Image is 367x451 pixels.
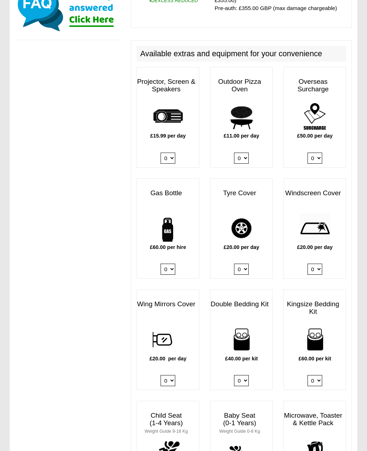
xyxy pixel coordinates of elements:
[299,213,330,244] img: windscreen.png
[284,75,346,97] h3: Overseas Surcharge
[210,408,272,438] h3: Baby Seat (0-1 Years)
[137,297,199,312] h3: Wing Mirrors Cover
[224,244,259,250] b: £20.00 per day
[153,324,183,355] img: wing.png
[284,186,346,201] h3: Windscreen Cover
[284,408,346,431] h3: Microwave, Toaster & Kettle Pack
[226,101,257,132] img: pizza.png
[153,213,183,244] img: gas-bottle.png
[225,356,258,361] b: £40.00 per kit
[153,101,183,132] img: projector.png
[137,46,346,62] h2: Available extras and equipment for your convenience
[210,186,272,201] h3: Tyre Cover
[137,408,199,438] h3: Child Seat (1-4 Years)
[297,133,333,139] b: £50.00 per day
[226,324,257,355] img: bedding-for-two.png
[137,186,199,201] h3: Gas Bottle
[150,244,186,250] b: £60.00 per hire
[210,75,272,97] h3: Outdoor Pizza Oven
[299,324,330,355] img: bedding-for-two.png
[149,356,186,361] b: £20.00 per day
[210,297,272,312] h3: Double Bedding Kit
[226,213,257,244] img: tyre.png
[297,244,333,250] b: £20.00 per day
[137,75,199,97] h3: Projector, Screen & Speakers
[150,133,186,139] b: £15.99 per day
[224,133,259,139] b: £11.00 per day
[145,429,188,434] small: Weight Guide 9-18 Kg
[299,356,331,361] b: £60.00 per kit
[299,101,330,132] img: surcharge.png
[284,297,346,319] h3: Kingsize Bedding Kit
[219,429,260,434] small: Weight Guide 0-8 Kg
